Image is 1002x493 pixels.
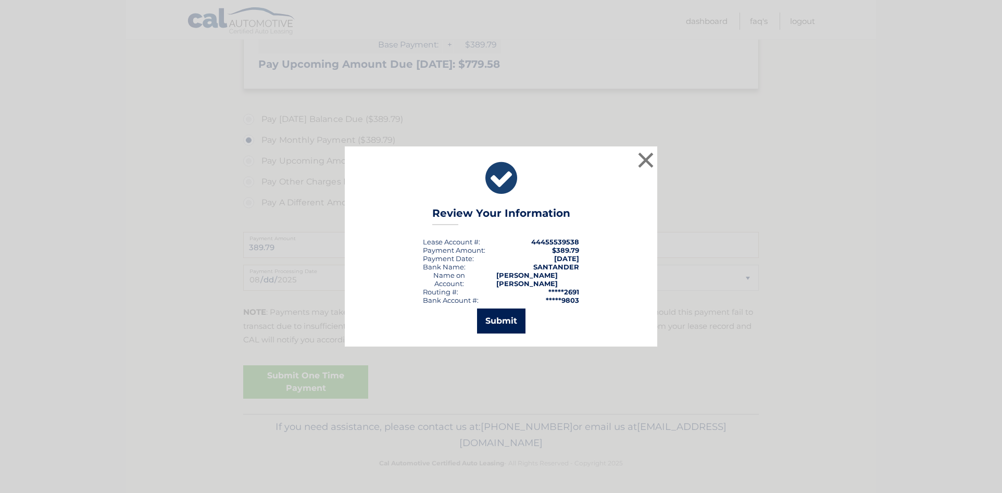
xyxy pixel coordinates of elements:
[423,288,458,296] div: Routing #:
[635,150,656,170] button: ×
[423,246,485,254] div: Payment Amount:
[554,254,579,263] span: [DATE]
[533,263,579,271] strong: SANTANDER
[432,207,570,225] h3: Review Your Information
[423,254,474,263] div: :
[496,271,558,288] strong: [PERSON_NAME] [PERSON_NAME]
[423,271,475,288] div: Name on Account:
[423,254,472,263] span: Payment Date
[423,238,480,246] div: Lease Account #:
[477,309,525,334] button: Submit
[423,296,479,304] div: Bank Account #:
[531,238,579,246] strong: 44455539538
[423,263,466,271] div: Bank Name:
[552,246,579,254] span: $389.79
